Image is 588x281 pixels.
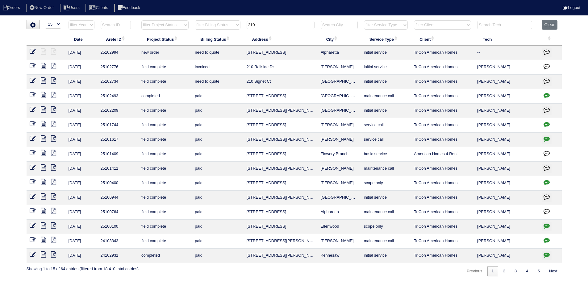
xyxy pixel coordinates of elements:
td: [PERSON_NAME] [318,60,361,75]
td: paid [192,162,243,176]
td: 25102209 [98,104,138,118]
td: initial service [361,60,411,75]
td: completed [138,89,192,104]
td: [DATE] [65,220,98,234]
td: Kennesaw [318,249,361,263]
td: TriCon American Homes [411,234,474,249]
td: [DATE] [65,176,98,191]
a: Logout [563,5,580,10]
td: Alpharetta [318,205,361,220]
td: [DATE] [65,89,98,104]
li: Clients [85,4,113,12]
td: -- [474,46,539,60]
td: [STREET_ADDRESS][PERSON_NAME] [244,191,318,205]
td: [DATE] [65,205,98,220]
td: field complete [138,104,192,118]
a: Clients [85,5,113,10]
td: [PERSON_NAME] [474,118,539,133]
td: [STREET_ADDRESS] [244,220,318,234]
td: [STREET_ADDRESS][PERSON_NAME] [244,133,318,147]
th: City: activate to sort column ascending [318,33,361,46]
td: [DATE] [65,118,98,133]
td: TriCon American Homes [411,220,474,234]
td: [PERSON_NAME] [474,60,539,75]
td: [PERSON_NAME] [318,133,361,147]
td: TriCon American Homes [411,60,474,75]
td: [PERSON_NAME] [474,234,539,249]
td: 210 Signet Ct [244,75,318,89]
a: 4 [522,266,532,276]
td: paid [192,104,243,118]
td: [PERSON_NAME] [474,191,539,205]
td: service call [361,133,411,147]
td: paid [192,133,243,147]
td: service call [361,118,411,133]
td: TriCon American Homes [411,89,474,104]
th: Project Status: activate to sort column ascending [138,33,192,46]
td: [DATE] [65,133,98,147]
td: initial service [361,249,411,263]
input: Search City [321,21,358,29]
td: field complete [138,133,192,147]
td: [STREET_ADDRESS][PERSON_NAME] [244,104,318,118]
td: initial service [361,104,411,118]
td: TriCon American Homes [411,191,474,205]
td: paid [192,249,243,263]
td: initial service [361,191,411,205]
td: paid [192,176,243,191]
td: 25102493 [98,89,138,104]
td: basic service [361,147,411,162]
td: [PERSON_NAME] [474,162,539,176]
td: paid [192,205,243,220]
td: need to quote [192,46,243,60]
input: Search Address [247,21,315,29]
td: field complete [138,75,192,89]
td: field complete [138,234,192,249]
td: TriCon American Homes [411,176,474,191]
td: 25101411 [98,162,138,176]
td: 24103343 [98,234,138,249]
td: 25101617 [98,133,138,147]
td: American Homes 4 Rent [411,147,474,162]
td: need to quote [192,75,243,89]
td: [STREET_ADDRESS][PERSON_NAME] [244,162,318,176]
td: 25100400 [98,176,138,191]
td: paid [192,89,243,104]
td: [PERSON_NAME] [318,176,361,191]
input: Search ID [101,21,131,29]
td: [DATE] [65,234,98,249]
td: [DATE] [65,60,98,75]
td: initial service [361,46,411,60]
td: field complete [138,205,192,220]
td: [PERSON_NAME] [474,205,539,220]
td: [DATE] [65,46,98,60]
td: completed [138,249,192,263]
td: [STREET_ADDRESS][PERSON_NAME] [244,234,318,249]
th: Tech [474,33,539,46]
td: [GEOGRAPHIC_DATA] [318,89,361,104]
td: [PERSON_NAME] [474,249,539,263]
td: 25101744 [98,118,138,133]
th: Service Type: activate to sort column ascending [361,33,411,46]
td: field complete [138,220,192,234]
td: maintenance call [361,162,411,176]
td: [GEOGRAPHIC_DATA] [318,75,361,89]
td: [STREET_ADDRESS][PERSON_NAME] [244,249,318,263]
a: 2 [499,266,510,276]
li: Feedback [114,4,145,12]
td: maintenance call [361,89,411,104]
td: field complete [138,60,192,75]
li: New Order [26,4,59,12]
td: [PERSON_NAME] [474,89,539,104]
td: TriCon American Homes [411,249,474,263]
td: [STREET_ADDRESS] [244,89,318,104]
td: [GEOGRAPHIC_DATA] [318,104,361,118]
td: [STREET_ADDRESS] [244,176,318,191]
td: [GEOGRAPHIC_DATA] [318,191,361,205]
td: TriCon American Homes [411,75,474,89]
td: paid [192,220,243,234]
td: 25100100 [98,220,138,234]
td: paid [192,191,243,205]
td: [DATE] [65,75,98,89]
td: scope only [361,220,411,234]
